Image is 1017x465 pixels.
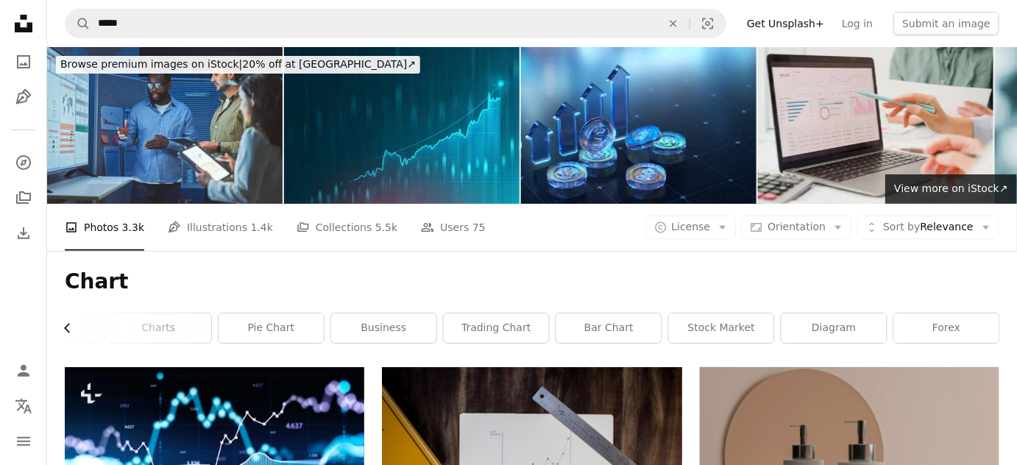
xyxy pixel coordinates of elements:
[331,313,436,343] a: business
[297,204,397,251] a: Collections 5.5k
[65,10,91,38] button: Search Unsplash
[284,47,520,204] img: Digital motion of market chart and business futuristic stock graph or investment financial data p...
[893,12,999,35] button: Submit an image
[472,219,486,235] span: 75
[894,182,1008,194] span: View more on iStock ↗
[9,391,38,421] button: Language
[672,221,711,232] span: License
[251,219,273,235] span: 1.4k
[219,313,324,343] a: pie chart
[65,269,999,295] h1: Chart
[646,216,737,239] button: License
[742,216,851,239] button: Orientation
[375,219,397,235] span: 5.5k
[168,204,273,251] a: Illustrations 1.4k
[65,313,81,343] button: scroll list to the left
[60,58,416,70] span: 20% off at [GEOGRAPHIC_DATA] ↗
[47,47,429,82] a: Browse premium images on iStock|20% off at [GEOGRAPHIC_DATA]↗
[9,9,38,41] a: Home — Unsplash
[768,221,826,232] span: Orientation
[444,313,549,343] a: trading chart
[9,219,38,248] a: Download History
[9,47,38,77] a: Photos
[556,313,662,343] a: bar chart
[833,12,882,35] a: Log in
[758,47,993,204] img: Closeup group of Asian business people meeting discuss project plan and financial results in office.
[857,216,999,239] button: Sort byRelevance
[669,313,774,343] a: stock market
[47,47,283,204] img: Data analytics team meeting at night.
[883,220,974,235] span: Relevance
[9,427,38,456] button: Menu
[65,9,726,38] form: Find visuals sitewide
[738,12,833,35] a: Get Unsplash+
[690,10,726,38] button: Visual search
[883,221,920,232] span: Sort by
[885,174,1017,204] a: View more on iStock↗
[9,356,38,386] a: Log in / Sign up
[9,82,38,112] a: Illustrations
[9,183,38,213] a: Collections
[106,313,211,343] a: charts
[657,10,690,38] button: Clear
[65,452,364,465] a: Concept of stock market and fintech data analysis. Blue and violet digital bar charts over dark b...
[782,313,887,343] a: diagram
[421,204,486,251] a: Users 75
[521,47,756,204] img: Digital Coins and Arrows Depicting Financial Growth and Success
[894,313,999,343] a: forex
[9,148,38,177] a: Explore
[60,58,242,70] span: Browse premium images on iStock |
